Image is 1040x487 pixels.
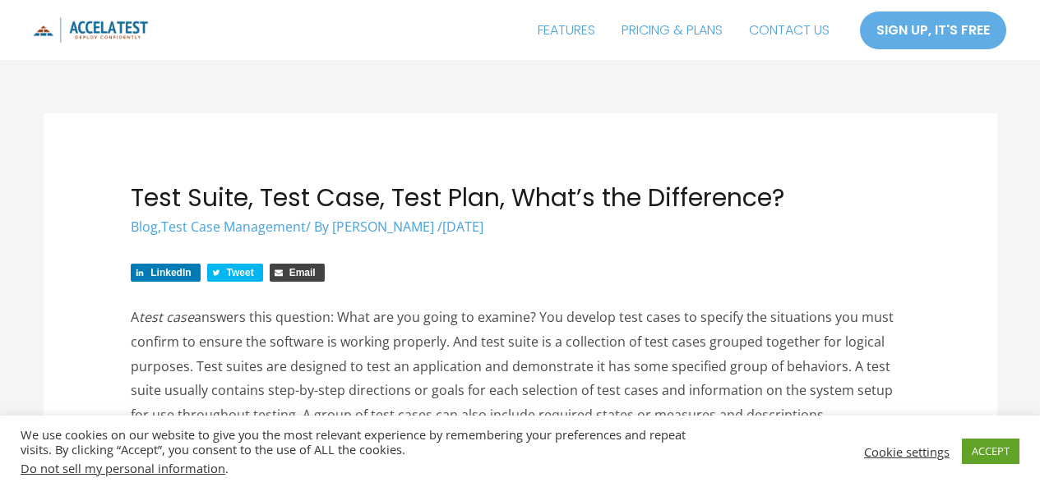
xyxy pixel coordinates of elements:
[332,218,434,236] span: [PERSON_NAME]
[736,10,843,51] a: CONTACT US
[608,10,736,51] a: PRICING & PLANS
[270,264,325,282] a: Share via Email
[131,218,158,236] a: Blog
[442,218,483,236] span: [DATE]
[227,267,254,278] span: Tweet
[161,218,306,236] a: Test Case Management
[131,306,909,428] p: A answers this question: What are you going to examine? You develop test cases to specify the sit...
[525,10,843,51] nav: Site Navigation
[150,267,191,278] span: LinkedIn
[859,11,1007,50] a: SIGN UP, IT'S FREE
[289,267,316,278] span: Email
[332,218,437,236] a: [PERSON_NAME]
[207,264,263,282] a: Share on Twitter
[33,17,148,43] img: icon
[131,218,909,237] div: / By /
[864,444,950,459] a: Cookie settings
[131,264,200,282] a: Share on LinkedIn
[525,10,608,51] a: FEATURES
[962,439,1019,464] a: ACCEPT
[21,460,225,476] a: Do not sell my personal information
[139,308,194,326] em: test case
[131,183,909,213] h1: Test Suite, Test Case, Test Plan, What’s the Difference?
[21,461,720,476] div: .
[21,427,720,476] div: We use cookies on our website to give you the most relevant experience by remembering your prefer...
[131,218,306,236] span: ,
